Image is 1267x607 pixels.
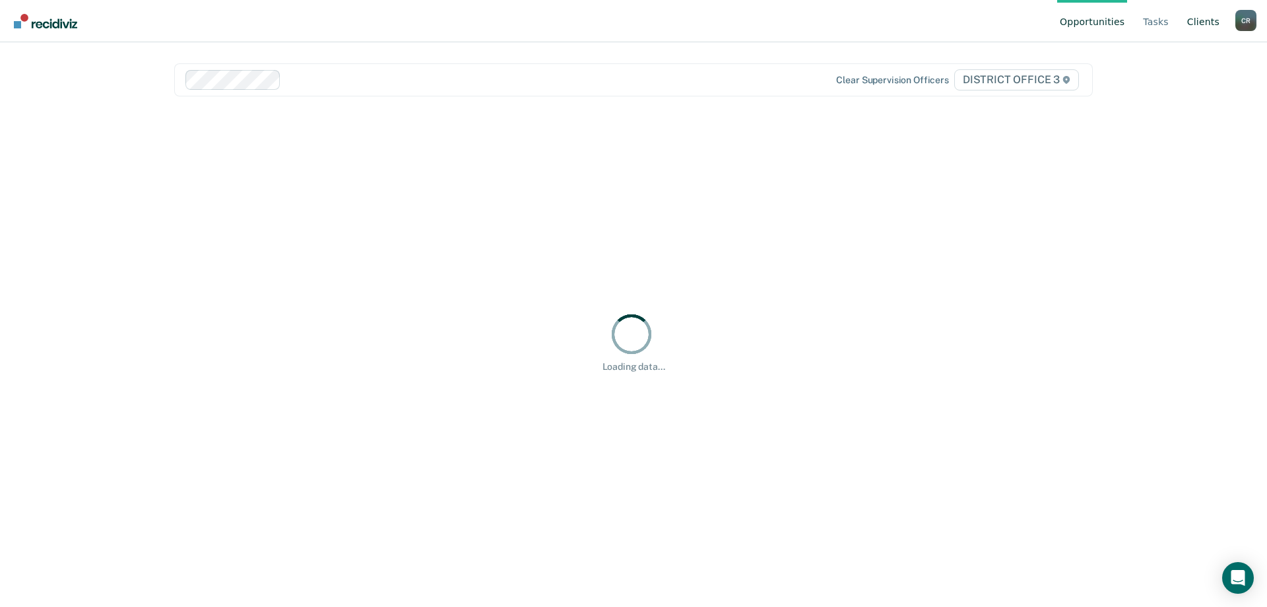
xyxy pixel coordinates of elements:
img: Recidiviz [14,14,77,28]
div: Loading data... [602,361,665,373]
button: Profile dropdown button [1235,10,1256,31]
span: DISTRICT OFFICE 3 [954,69,1079,90]
div: Clear supervision officers [836,75,948,86]
div: C R [1235,10,1256,31]
div: Open Intercom Messenger [1222,562,1254,594]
